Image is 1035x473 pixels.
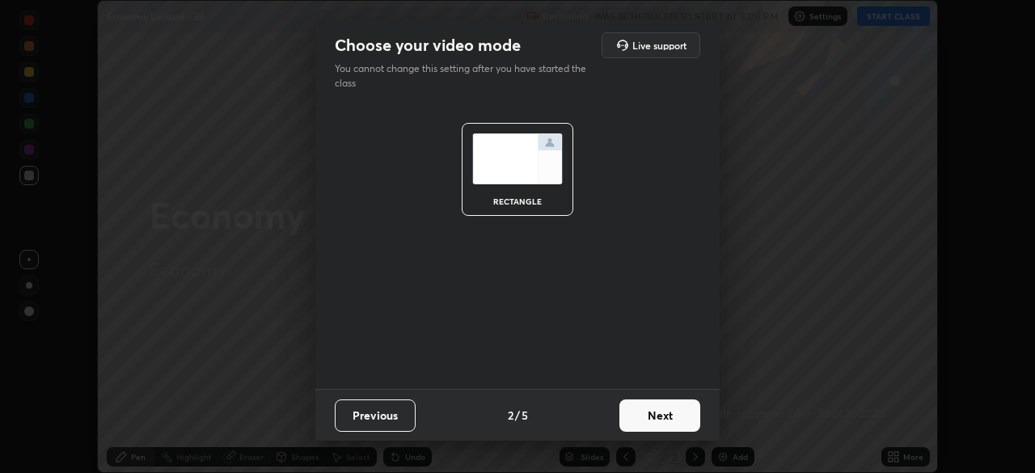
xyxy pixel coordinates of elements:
[335,399,416,432] button: Previous
[472,133,563,184] img: normalScreenIcon.ae25ed63.svg
[619,399,700,432] button: Next
[335,35,521,56] h2: Choose your video mode
[485,197,550,205] div: rectangle
[632,40,686,50] h5: Live support
[335,61,597,91] p: You cannot change this setting after you have started the class
[522,407,528,424] h4: 5
[515,407,520,424] h4: /
[508,407,513,424] h4: 2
